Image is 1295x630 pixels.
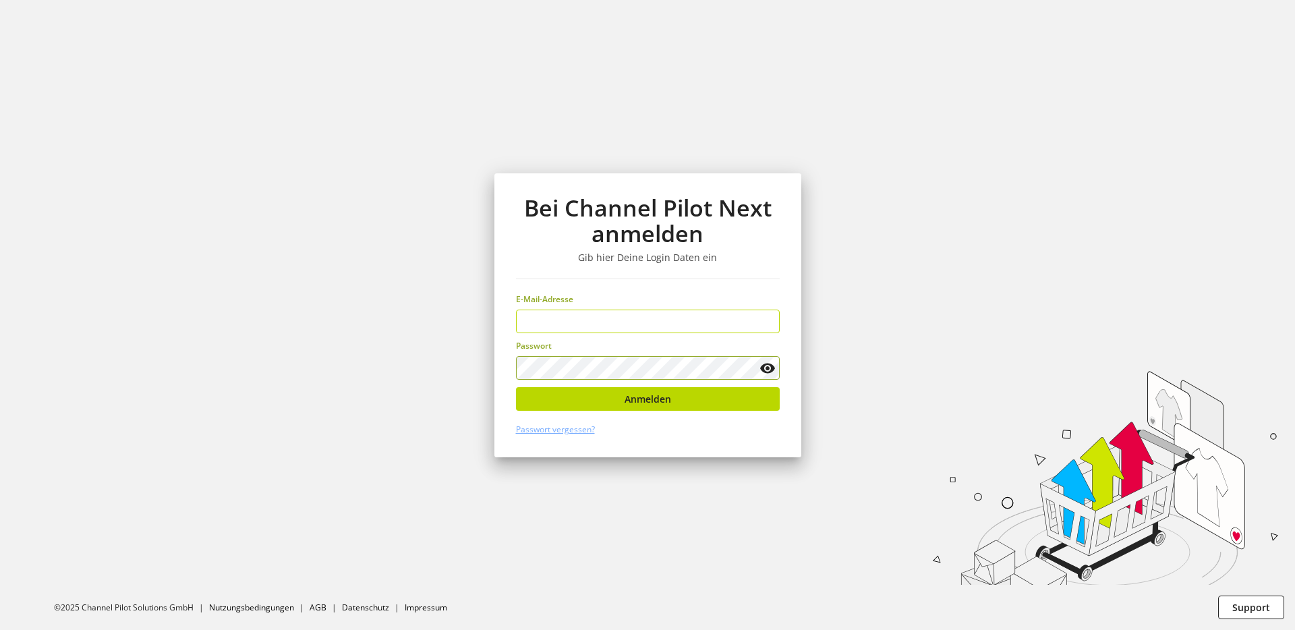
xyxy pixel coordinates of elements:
a: Datenschutz [342,602,389,613]
a: Passwort vergessen? [516,424,595,435]
li: ©2025 Channel Pilot Solutions GmbH [54,602,209,614]
button: Support [1218,596,1284,619]
h1: Bei Channel Pilot Next anmelden [516,195,780,247]
a: AGB [310,602,326,613]
span: Support [1232,600,1270,614]
span: Anmelden [625,392,671,406]
span: Passwort [516,340,552,351]
button: Anmelden [516,387,780,411]
a: Nutzungsbedingungen [209,602,294,613]
h3: Gib hier Deine Login Daten ein [516,252,780,264]
a: Impressum [405,602,447,613]
span: E-Mail-Adresse [516,293,573,305]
